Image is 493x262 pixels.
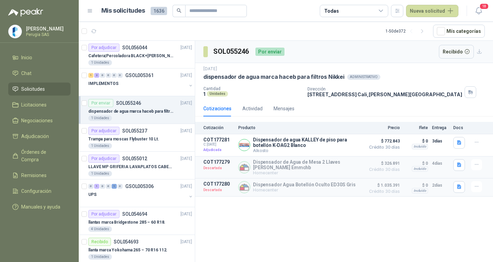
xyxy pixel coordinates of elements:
p: Dispensador Agua Botellón Oculto ED30S Gris [253,182,356,187]
p: UPS [88,191,97,198]
p: SOL056044 [122,45,147,50]
div: Actividad [242,105,263,112]
a: 1 2 0 0 0 0 GSOL005361[DATE] IMPLEMENTOS [88,71,193,93]
span: Crédito 30 días [366,145,400,149]
h3: SOL055246 [213,46,250,57]
a: Por adjudicarSOL056044[DATE] Cafetera|Percoladora BLACK+[PERSON_NAME] 30 Tazas CMU3000 Plateado1 ... [79,41,195,68]
p: Cafetera|Percoladora BLACK+[PERSON_NAME] 30 Tazas CMU3000 Plateado [88,53,174,59]
div: Cotizaciones [203,105,231,112]
div: 0 [100,184,105,189]
span: Configuración [21,187,51,195]
img: Logo peakr [8,8,43,16]
div: Por adjudicar [88,127,119,135]
p: Cantidad [203,86,302,91]
div: ADMINISTRATIVO [347,74,380,80]
span: Crédito 30 días [366,189,400,194]
p: Homecenter [253,170,362,175]
span: $ 326.891 [366,159,400,167]
div: Por enviar [255,48,285,56]
p: [PERSON_NAME] [26,26,69,31]
h1: Mis solicitudes [101,6,145,16]
span: Inicio [21,54,32,61]
a: Manuales y ayuda [8,200,71,213]
span: Manuales y ayuda [21,203,60,211]
a: Negociaciones [8,114,71,127]
p: Perugia SAS [26,33,69,37]
p: 2 días [432,181,449,189]
p: dispensador de agua marca haceb para filtros Nikkei [203,73,344,80]
button: Recibido [439,45,474,59]
p: 1 [203,91,205,97]
div: Incluido [412,188,428,194]
p: llantas marca Bridgestone 285 – 60 R18. [88,219,165,226]
a: Solicitudes [8,83,71,96]
span: Licitaciones [21,101,47,109]
div: Por adjudicar [88,210,119,218]
div: 1 - 50 de 372 [385,26,428,37]
a: Por enviarSOL055246[DATE] dispensador de agua marca haceb para filtros Nikkei1 Unidades [79,96,195,124]
a: Chat [8,67,71,80]
p: GSOL005361 [125,73,154,78]
div: Incluido [412,166,428,172]
div: 2 [94,73,99,78]
div: 1 Unidades [88,254,112,260]
p: Flete [404,125,428,130]
span: $ 772.843 [366,137,400,145]
p: [DATE] [180,72,192,79]
p: Cotización [203,125,234,130]
span: 18 [479,3,489,10]
button: 18 [472,5,485,17]
p: Docs [453,125,467,130]
p: [DATE] [180,100,192,107]
span: search [177,8,181,13]
button: Nueva solicitud [406,5,458,17]
p: [STREET_ADDRESS] Cali , [PERSON_NAME][GEOGRAPHIC_DATA] [307,91,462,97]
p: Entrega [432,125,449,130]
div: 4 Unidades [88,226,112,232]
p: $ 0 [404,181,428,189]
div: 0 [117,184,123,189]
a: Adjudicación [8,130,71,143]
div: Incluido [412,144,428,149]
p: SOL055012 [122,156,147,161]
p: COT177280 [203,181,234,187]
span: C: [DATE] [203,142,234,147]
button: Mís categorías [433,25,485,38]
p: SOL055237 [122,128,147,133]
div: Por adjudicar [88,154,119,163]
div: Recibido [88,238,111,246]
span: Crédito 30 días [366,167,400,172]
span: Órdenes de Compra [21,148,64,163]
span: Chat [21,70,31,77]
p: 4 días [432,159,449,167]
a: Inicio [8,51,71,64]
a: Por adjudicarSOL055012[DATE] LLAVE MP GRIFERIA LAVAPLATOS CABEZA EXTRAIBLE1 Unidades [79,152,195,179]
span: $ 1.035.391 [366,181,400,189]
p: llanta marca Yokohama 265 – 70 R16 112. [88,247,167,253]
span: Adjudicación [21,133,49,140]
a: Licitaciones [8,98,71,111]
img: Company Logo [239,182,250,193]
p: $ 0 [404,159,428,167]
img: Company Logo [239,139,250,151]
p: COT177281 [203,137,234,142]
p: Producto [238,125,362,130]
p: [DATE] [180,211,192,217]
p: dispensador de agua marca haceb para filtros Nikkei [88,108,174,115]
p: SOL054693 [114,239,139,244]
p: IMPLEMENTOS [88,80,118,87]
p: SOL055246 [116,101,141,105]
span: 1636 [151,7,167,15]
a: Configuración [8,185,71,198]
div: Por adjudicar [88,43,119,52]
p: [DATE] [203,66,217,72]
div: 0 [106,184,111,189]
p: [DATE] [180,155,192,162]
p: SOL054694 [122,212,147,216]
p: [DATE] [180,239,192,245]
div: 1 [94,184,99,189]
p: $ 0 [404,137,428,145]
div: 0 [106,73,111,78]
div: Por enviar [88,99,113,107]
p: Dirección [307,87,462,91]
